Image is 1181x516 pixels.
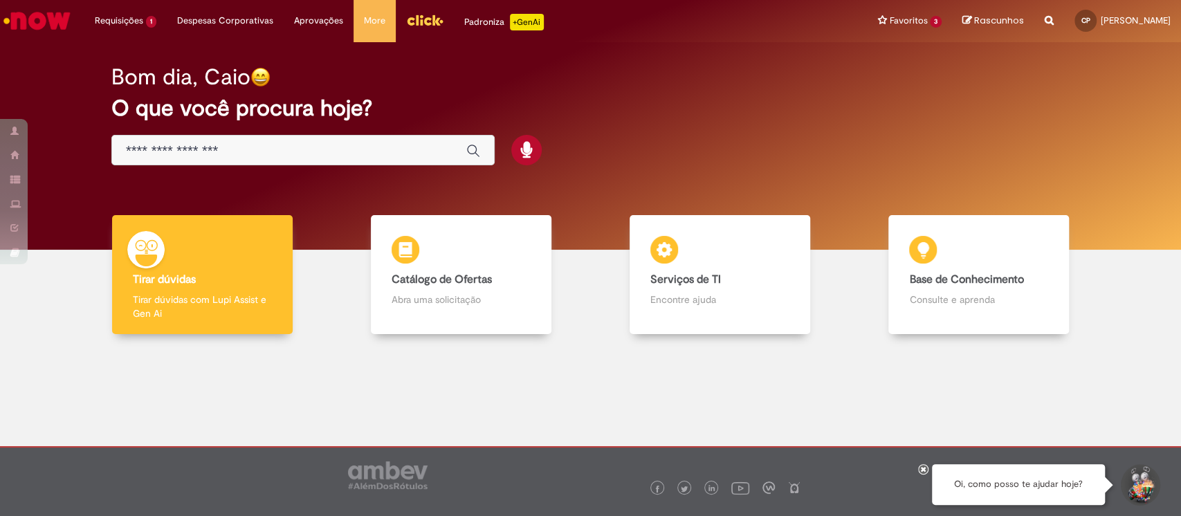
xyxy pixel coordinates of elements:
[731,479,749,497] img: logo_footer_youtube.png
[1119,464,1160,506] button: Iniciar Conversa de Suporte
[654,486,661,492] img: logo_footer_facebook.png
[331,215,590,335] a: Catálogo de Ofertas Abra uma solicitação
[348,461,428,489] img: logo_footer_ambev_rotulo_gray.png
[294,14,343,28] span: Aprovações
[364,14,385,28] span: More
[95,14,143,28] span: Requisições
[930,16,942,28] span: 3
[1101,15,1171,26] span: [PERSON_NAME]
[708,485,715,493] img: logo_footer_linkedin.png
[889,14,927,28] span: Favoritos
[111,96,1070,120] h2: O que você procura hoje?
[974,14,1024,27] span: Rascunhos
[762,481,775,494] img: logo_footer_workplace.png
[591,215,850,335] a: Serviços de TI Encontre ajuda
[788,481,800,494] img: logo_footer_naosei.png
[392,273,492,286] b: Catálogo de Ofertas
[962,15,1024,28] a: Rascunhos
[177,14,273,28] span: Despesas Corporativas
[111,65,250,89] h2: Bom dia, Caio
[464,14,544,30] div: Padroniza
[146,16,156,28] span: 1
[250,67,271,87] img: happy-face.png
[650,293,789,306] p: Encontre ajuda
[133,273,196,286] b: Tirar dúvidas
[850,215,1108,335] a: Base de Conhecimento Consulte e aprenda
[392,293,531,306] p: Abra uma solicitação
[1081,16,1090,25] span: CP
[133,293,272,320] p: Tirar dúvidas com Lupi Assist e Gen Ai
[1,7,73,35] img: ServiceNow
[406,10,443,30] img: click_logo_yellow_360x200.png
[73,215,331,335] a: Tirar dúvidas Tirar dúvidas com Lupi Assist e Gen Ai
[909,293,1048,306] p: Consulte e aprenda
[909,273,1023,286] b: Base de Conhecimento
[681,486,688,492] img: logo_footer_twitter.png
[510,14,544,30] p: +GenAi
[650,273,721,286] b: Serviços de TI
[932,464,1105,505] div: Oi, como posso te ajudar hoje?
